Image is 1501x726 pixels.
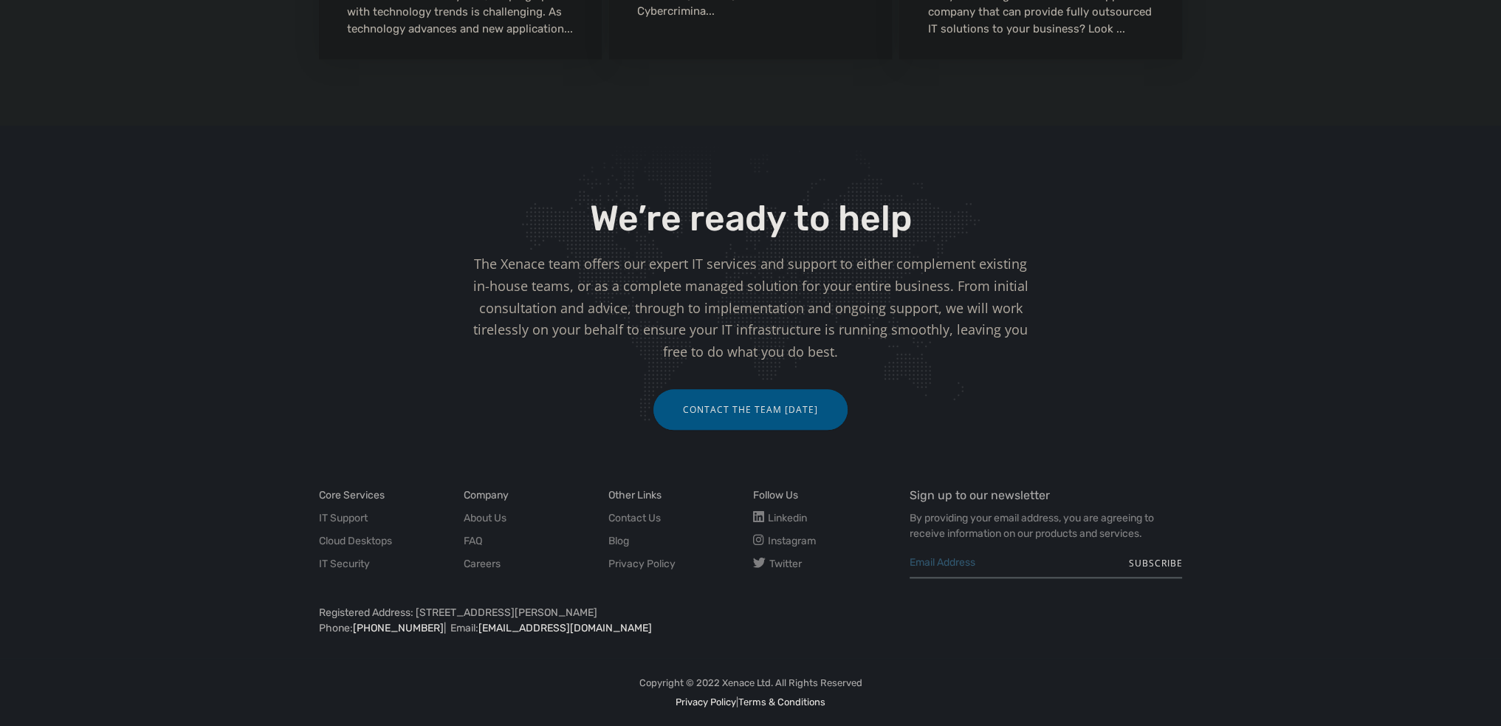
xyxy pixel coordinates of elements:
a: Privacy Policy [676,696,736,708]
h3: We’re ready to help [467,199,1035,239]
a: Company [464,487,509,503]
input: Email Address [910,549,1183,578]
div: The Xenace team offers our expert IT services and support to either complement existing in-house ... [467,253,1035,363]
a: Contact the team [DATE] [653,389,848,430]
input: SUBSCRIBE [1128,549,1182,578]
a: Privacy Policy [608,556,676,572]
a: Instagram [753,533,815,549]
span: Twitter [769,558,801,570]
a: Blog [608,533,629,549]
a: Terms & Conditions [738,696,825,708]
a: Follow Us [753,487,798,503]
span: Linkedin [767,512,806,524]
p: Sign up to our newsletter [910,487,1183,503]
a: Cloud Desktops [319,533,392,549]
div: Copyright © 2022 Xenace Ltd. All Rights Reserved | [639,674,862,712]
a: Contact Us [608,510,661,526]
a: [EMAIL_ADDRESS][DOMAIN_NAME] [478,622,652,634]
a: [PHONE_NUMBER] [353,622,444,634]
a: About Us [464,510,506,526]
a: Careers [464,556,501,572]
span: Instagram [767,535,815,547]
a: FAQ [464,533,482,549]
a: Other Links [608,487,662,503]
a: Linkedin [753,510,806,526]
a: IT Security [319,556,370,572]
p: By providing your email address, you are agreeing to receive information on our products and serv... [910,510,1183,541]
a: Twitter [753,556,801,572]
p: Registered Address: [STREET_ADDRESS][PERSON_NAME] Phone: | Email: [319,605,887,636]
a: Core Services [319,487,385,503]
a: IT Support [319,510,368,526]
